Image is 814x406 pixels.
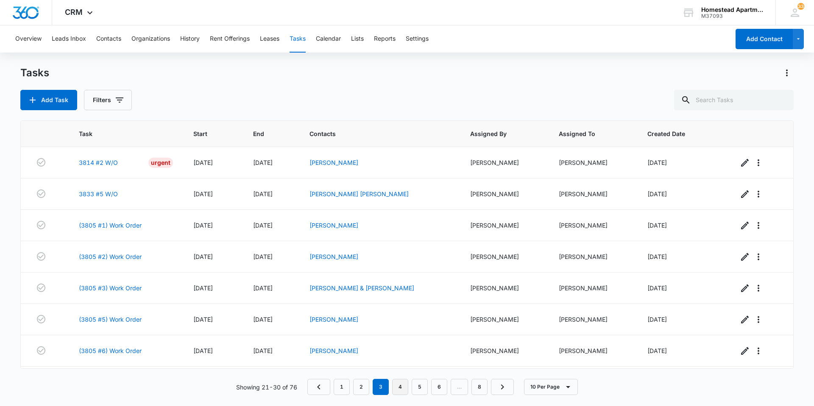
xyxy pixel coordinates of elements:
[797,3,804,10] div: notifications count
[780,66,794,80] button: Actions
[193,253,213,260] span: [DATE]
[79,346,142,355] a: (3805 #6) Work Order
[309,222,358,229] a: [PERSON_NAME]
[559,129,615,138] span: Assigned To
[79,129,161,138] span: Task
[290,25,306,53] button: Tasks
[471,379,488,395] a: Page 8
[559,346,627,355] div: [PERSON_NAME]
[79,252,142,261] a: (3805 #2) Work Order
[210,25,250,53] button: Rent Offerings
[674,90,794,110] input: Search Tasks
[193,316,213,323] span: [DATE]
[309,284,414,292] a: [PERSON_NAME] & [PERSON_NAME]
[309,316,358,323] a: [PERSON_NAME]
[253,129,276,138] span: End
[797,3,804,10] span: 33
[559,158,627,167] div: [PERSON_NAME]
[180,25,200,53] button: History
[470,346,538,355] div: [PERSON_NAME]
[253,316,273,323] span: [DATE]
[253,253,273,260] span: [DATE]
[470,284,538,292] div: [PERSON_NAME]
[559,284,627,292] div: [PERSON_NAME]
[260,25,279,53] button: Leases
[559,252,627,261] div: [PERSON_NAME]
[307,379,514,395] nav: Pagination
[253,222,273,229] span: [DATE]
[131,25,170,53] button: Organizations
[193,284,213,292] span: [DATE]
[193,347,213,354] span: [DATE]
[309,190,409,197] a: [PERSON_NAME] [PERSON_NAME]
[193,190,213,197] span: [DATE]
[431,379,447,395] a: Page 6
[392,379,408,395] a: Page 4
[470,315,538,324] div: [PERSON_NAME]
[373,379,389,395] em: 3
[20,90,77,110] button: Add Task
[334,379,350,395] a: Page 1
[559,189,627,198] div: [PERSON_NAME]
[309,347,358,354] a: [PERSON_NAME]
[351,25,364,53] button: Lists
[701,13,763,19] div: account id
[647,253,667,260] span: [DATE]
[253,190,273,197] span: [DATE]
[236,383,297,392] p: Showing 21-30 of 76
[52,25,86,53] button: Leads Inbox
[647,129,705,138] span: Created Date
[736,29,793,49] button: Add Contact
[374,25,396,53] button: Reports
[79,158,118,167] a: 3814 #2 W/O
[701,6,763,13] div: account name
[20,67,49,79] h1: Tasks
[647,159,667,166] span: [DATE]
[316,25,341,53] button: Calendar
[524,379,578,395] button: 10 Per Page
[84,90,132,110] button: Filters
[647,316,667,323] span: [DATE]
[470,158,538,167] div: [PERSON_NAME]
[353,379,369,395] a: Page 2
[253,159,273,166] span: [DATE]
[647,222,667,229] span: [DATE]
[79,284,142,292] a: (3805 #3) Work Order
[193,222,213,229] span: [DATE]
[470,252,538,261] div: [PERSON_NAME]
[309,253,358,260] a: [PERSON_NAME]
[470,189,538,198] div: [PERSON_NAME]
[470,129,526,138] span: Assigned By
[193,129,220,138] span: Start
[193,159,213,166] span: [DATE]
[647,284,667,292] span: [DATE]
[647,347,667,354] span: [DATE]
[253,284,273,292] span: [DATE]
[406,25,429,53] button: Settings
[647,190,667,197] span: [DATE]
[309,129,438,138] span: Contacts
[559,221,627,230] div: [PERSON_NAME]
[491,379,514,395] a: Next Page
[65,8,83,17] span: CRM
[470,221,538,230] div: [PERSON_NAME]
[253,347,273,354] span: [DATE]
[96,25,121,53] button: Contacts
[15,25,42,53] button: Overview
[309,159,358,166] a: [PERSON_NAME]
[148,158,173,168] div: Urgent
[79,189,118,198] a: 3833 #5 W/O
[412,379,428,395] a: Page 5
[559,315,627,324] div: [PERSON_NAME]
[79,221,142,230] a: (3805 #1) Work Order
[79,315,142,324] a: (3805 #5) Work Order
[307,379,330,395] a: Previous Page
